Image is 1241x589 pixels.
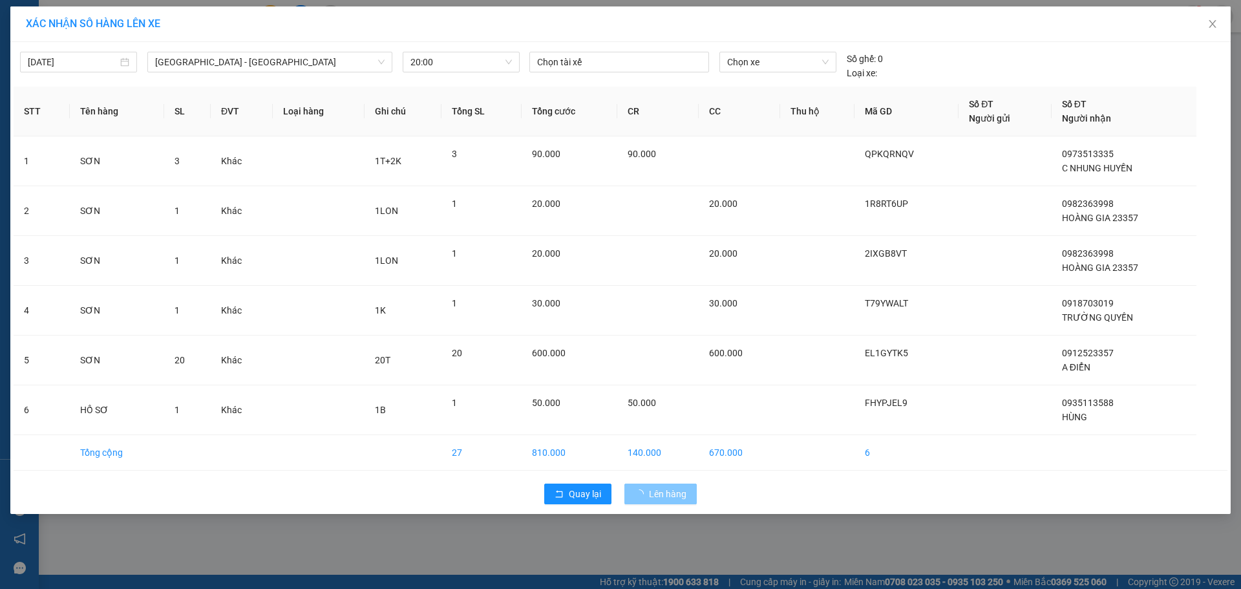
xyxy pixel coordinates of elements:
span: Chọn xe [727,52,828,72]
button: Lên hàng [624,484,697,504]
span: 0935113588 [1062,398,1114,408]
span: 20T [375,355,390,365]
td: 6 [14,385,70,435]
span: Loại xe: [847,66,877,80]
span: 600.000 [532,348,566,358]
span: 20 [452,348,462,358]
span: 50.000 [532,398,560,408]
td: 810.000 [522,435,617,471]
td: Khác [211,385,273,435]
span: 1 [452,398,457,408]
span: 1 [452,298,457,308]
span: 1LON [375,255,398,266]
th: Loại hàng [273,87,365,136]
td: Khác [211,336,273,385]
span: Số ĐT [969,99,993,109]
th: Ghi chú [365,87,442,136]
th: Tên hàng [70,87,165,136]
span: HOÀNG GIA 23357 [1062,262,1138,273]
span: 1LON [375,206,398,216]
th: ĐVT [211,87,273,136]
span: FHYPJEL9 [865,398,907,408]
span: T79YWALT [865,298,908,308]
span: 0912523357 [1062,348,1114,358]
span: EL1GYTK5 [865,348,908,358]
span: Người nhận [1062,113,1111,123]
span: 1 [175,206,180,216]
span: 1R8RT6UP [865,198,908,209]
span: rollback [555,489,564,500]
span: 0982363998 [1062,248,1114,259]
span: C NHUNG HUYỀN [1062,163,1132,173]
span: 20.000 [532,248,560,259]
td: SƠN [70,286,165,336]
td: SƠN [70,136,165,186]
input: 12/09/2025 [28,55,118,69]
td: Khác [211,136,273,186]
button: rollbackQuay lại [544,484,611,504]
span: 3 [175,156,180,166]
span: HÙNG [1062,412,1087,422]
td: 1 [14,136,70,186]
span: 0918703019 [1062,298,1114,308]
td: SƠN [70,236,165,286]
span: A ĐIỂN [1062,362,1090,372]
td: SƠN [70,336,165,385]
span: 0982363998 [1062,198,1114,209]
td: 140.000 [617,435,699,471]
span: Số ghế: [847,52,876,66]
span: 1 [175,255,180,266]
span: HOÀNG GIA 23357 [1062,213,1138,223]
td: Khác [211,236,273,286]
span: 1 [452,198,457,209]
span: 20.000 [709,198,737,209]
th: Mã GD [854,87,959,136]
span: 1B [375,405,386,415]
th: SL [164,87,211,136]
span: down [377,58,385,66]
span: 1 [175,305,180,316]
td: 2 [14,186,70,236]
span: 600.000 [709,348,743,358]
span: close [1207,19,1218,29]
span: XÁC NHẬN SỐ HÀNG LÊN XE [26,17,160,30]
span: QPKQRNQV [865,149,914,159]
span: Số ĐT [1062,99,1087,109]
span: Lên hàng [649,487,686,501]
span: 0973513335 [1062,149,1114,159]
span: 50.000 [628,398,656,408]
span: 20.000 [709,248,737,259]
span: 90.000 [532,149,560,159]
span: 1T+2K [375,156,401,166]
span: Người gửi [969,113,1010,123]
td: 6 [854,435,959,471]
span: 20:00 [410,52,512,72]
td: 670.000 [699,435,780,471]
td: 5 [14,336,70,385]
span: 20 [175,355,185,365]
span: 2IXGB8VT [865,248,907,259]
td: Khác [211,186,273,236]
td: HỒ SƠ [70,385,165,435]
span: 3 [452,149,457,159]
span: loading [635,489,649,498]
th: CC [699,87,780,136]
th: Tổng cước [522,87,617,136]
span: Quay lại [569,487,601,501]
th: Tổng SL [441,87,522,136]
span: Hà Nội - Quảng Bình [155,52,385,72]
th: STT [14,87,70,136]
span: 30.000 [709,298,737,308]
span: 90.000 [628,149,656,159]
td: Khác [211,286,273,336]
span: 20.000 [532,198,560,209]
th: CR [617,87,699,136]
span: 1 [175,405,180,415]
div: 0 [847,52,883,66]
th: Thu hộ [780,87,854,136]
span: 1 [452,248,457,259]
span: 30.000 [532,298,560,308]
td: 3 [14,236,70,286]
button: Close [1194,6,1231,43]
td: 27 [441,435,522,471]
